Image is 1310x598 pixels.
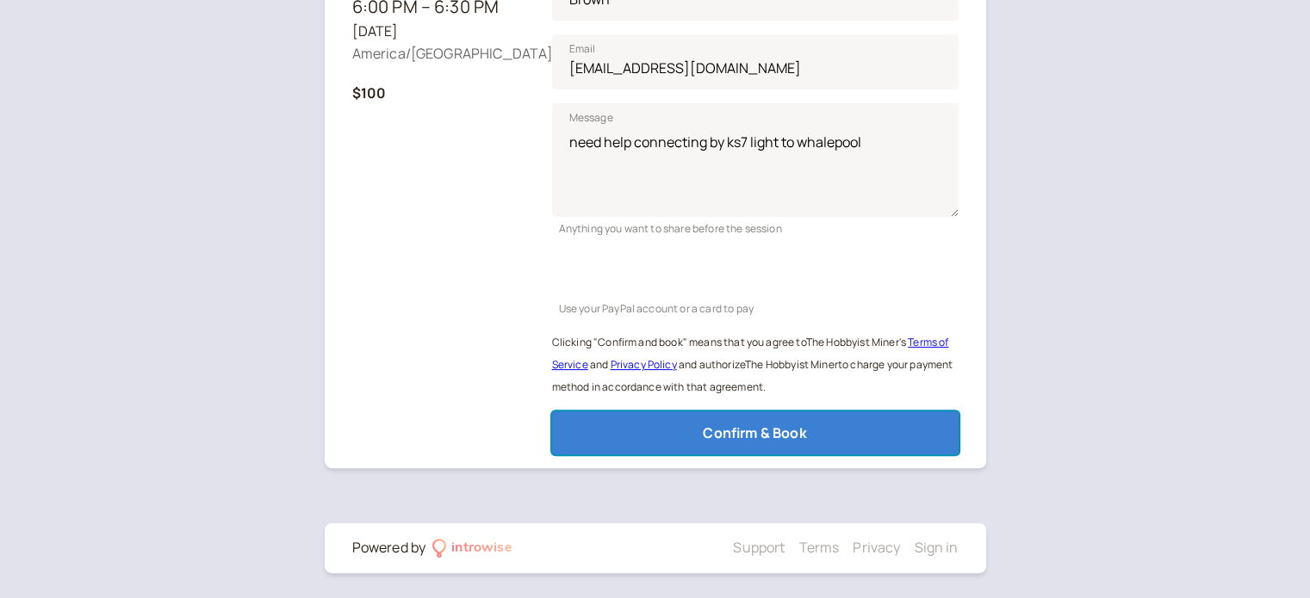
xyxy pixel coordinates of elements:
[352,83,387,102] b: $100
[733,538,785,557] a: Support
[552,103,959,217] textarea: Message
[552,34,959,89] input: Email
[569,40,596,58] span: Email
[552,411,959,454] button: Confirm & Book
[451,537,512,559] div: introwise
[610,357,676,372] a: Privacy Policy
[552,335,953,394] small: Clicking "Confirm and book" means that you agree to The Hobbyist Miner ' s and and authorize The ...
[352,43,525,65] div: America/[GEOGRAPHIC_DATA]
[552,251,959,290] iframe: PayPal
[853,538,900,557] a: Privacy
[352,537,426,559] div: Powered by
[798,538,839,557] a: Terms
[569,109,613,126] span: Message
[552,297,959,317] div: Use your PayPal account or a card to pay
[703,423,806,442] span: Confirm & Book
[914,538,958,557] a: Sign in
[432,537,512,559] a: introwise
[552,217,959,237] div: Anything you want to share before the session
[352,21,525,43] div: [DATE]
